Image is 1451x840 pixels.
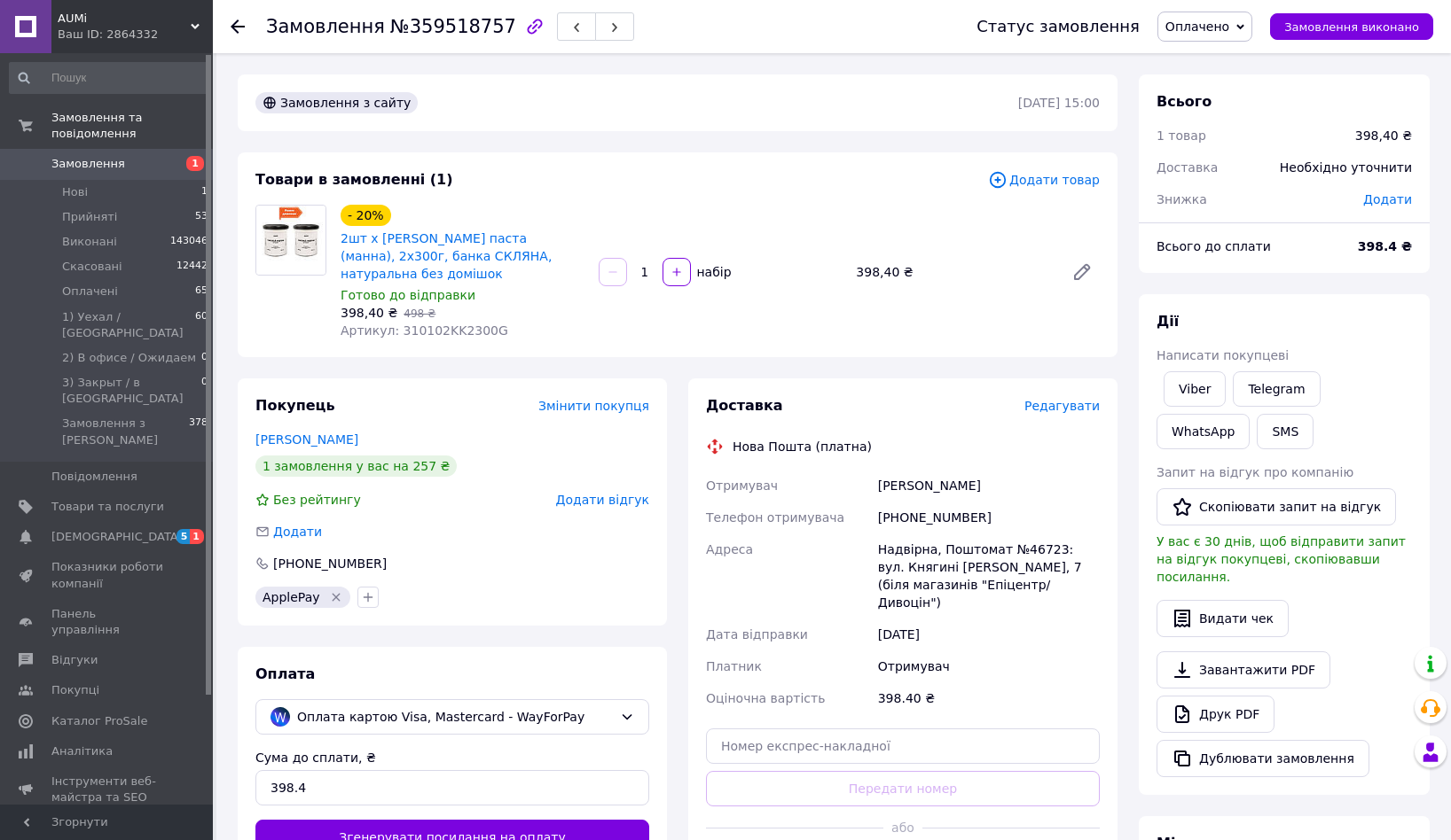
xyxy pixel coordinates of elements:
span: Оплата [255,665,315,682]
span: Редагувати [1024,399,1100,413]
span: Додати відгук [556,493,649,507]
div: Статус замовлення [976,18,1140,35]
span: 65 [195,284,208,299]
span: 1 [201,184,208,200]
span: Покупці [51,682,99,698]
span: Замовлення [51,156,125,172]
a: WhatsApp [1157,414,1250,449]
span: Артикул: 310102KK2300G [341,323,508,338]
button: SMS [1257,414,1314,449]
a: Редагувати [1064,254,1100,290]
div: Ваш ID: 2864332 [58,27,213,43]
b: 398.4 ₴ [1358,239,1412,253]
div: Замовлення з сайту [255,92,418,113]
div: [PHONE_NUMBER] [271,555,388,572]
span: Всього [1157,93,1212,110]
span: Повідомлення [51,469,137,485]
input: Номер експрес-накладної [706,728,1100,764]
span: 0 [201,375,208,407]
button: Замовлення виконано [1270,13,1433,40]
span: або [883,819,922,836]
a: Завантажити PDF [1157,651,1330,688]
div: Необхідно уточнити [1269,148,1423,187]
span: [DEMOGRAPHIC_DATA] [51,529,183,545]
span: ApplePay [263,590,320,604]
span: Дії [1157,313,1179,330]
span: Без рейтингу [273,493,361,507]
span: 0 [201,350,208,366]
div: 398.40 ₴ [875,682,1103,714]
div: Отримувач [875,650,1103,682]
a: 2шт х [PERSON_NAME] паста (манна), 2х300г, банка СКЛЯНА, натуральна без домішок [341,231,552,281]
span: Додати товар [988,170,1100,190]
div: [PHONE_NUMBER] [875,502,1103,533]
div: - 20% [341,205,391,226]
span: Додати [1363,192,1412,206]
span: Скасовані [62,259,122,275]
span: AUMi [58,11,191,27]
span: 398,40 ₴ [341,306,397,320]
span: 60 [195,309,208,341]
a: [PERSON_NAME] [255,432,358,447]
span: Замовлення з [PERSON_NAME] [62,416,189,447]
span: Товари в замовленні (1) [255,171,453,188]
input: Пошук [9,62,209,94]
span: У вас є 30 днів, щоб відправити запит на відгук покупцеві, скопіювавши посилання. [1157,534,1406,584]
a: Друк PDF [1157,696,1275,733]
div: 1 замовлення у вас на 257 ₴ [255,455,457,477]
span: Платник [706,659,762,673]
div: Нова Пошта (платна) [728,438,876,455]
span: 498 ₴ [404,307,435,320]
span: 1 товар [1157,128,1206,143]
button: Видати чек [1157,600,1289,637]
span: Товари та послуги [51,499,164,515]
span: Інструменти веб-майстра та SEO [51,774,164,805]
span: 53 [195,209,208,225]
div: [PERSON_NAME] [875,470,1103,502]
button: Скопіювати запит на відгук [1157,488,1396,525]
span: Виконані [62,234,117,250]
span: 12442 [176,259,208,275]
div: 398,40 ₴ [1355,127,1412,144]
label: Сума до сплати, ₴ [255,751,376,765]
span: 1) Уехал / [GEOGRAPHIC_DATA] [62,309,195,341]
span: Змінити покупця [538,399,649,413]
span: Доставка [1157,160,1218,175]
div: 398,40 ₴ [849,260,1057,284]
span: Доставка [706,397,783,414]
span: 2) В офисе / Ожидаем [62,350,196,366]
div: [DATE] [875,618,1103,650]
img: 2шт х Кокосова паста (манна), 2х300г, банка СКЛЯНА, натуральна без домішок [256,206,325,275]
span: Написати покупцеві [1157,348,1289,362]
span: Всього до сплати [1157,239,1271,253]
a: Telegram [1233,371,1320,407]
span: 5 [176,529,191,544]
span: Показники роботи компанії [51,559,164,591]
span: Телефон отримувача [706,510,844,525]
span: 1 [190,529,204,544]
span: Отримувач [706,478,778,493]
span: Аналітика [51,743,113,759]
svg: Видалити мітку [329,590,343,604]
span: Адреса [706,542,753,556]
span: Готово до відправки [341,288,475,302]
span: Замовлення та повідомлення [51,110,213,142]
span: Замовлення виконано [1284,20,1419,34]
span: №359518757 [390,16,516,37]
a: Viber [1164,371,1226,407]
span: Відгуки [51,652,98,668]
span: Дата відправки [706,627,808,642]
span: Каталог ProSale [51,713,147,729]
span: 3) Закрыт / в [GEOGRAPHIC_DATA] [62,375,201,407]
span: Замовлення [266,16,385,37]
span: Оплачено [1165,19,1229,34]
span: Знижка [1157,192,1207,206]
span: Оплачені [62,284,118,299]
div: Повернутися назад [231,18,245,35]
span: 378 [189,416,208,447]
span: Оплата картою Visa, Mastercard - WayForPay [297,707,613,727]
span: Прийняті [62,209,117,225]
span: 143046 [170,234,208,250]
span: Запит на відгук про компанію [1157,465,1353,479]
div: Надвірна, Поштомат №46723: вул. Княгині [PERSON_NAME], 7 (біля магазинів "Епіцентр/Дивоцін") [875,533,1103,618]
